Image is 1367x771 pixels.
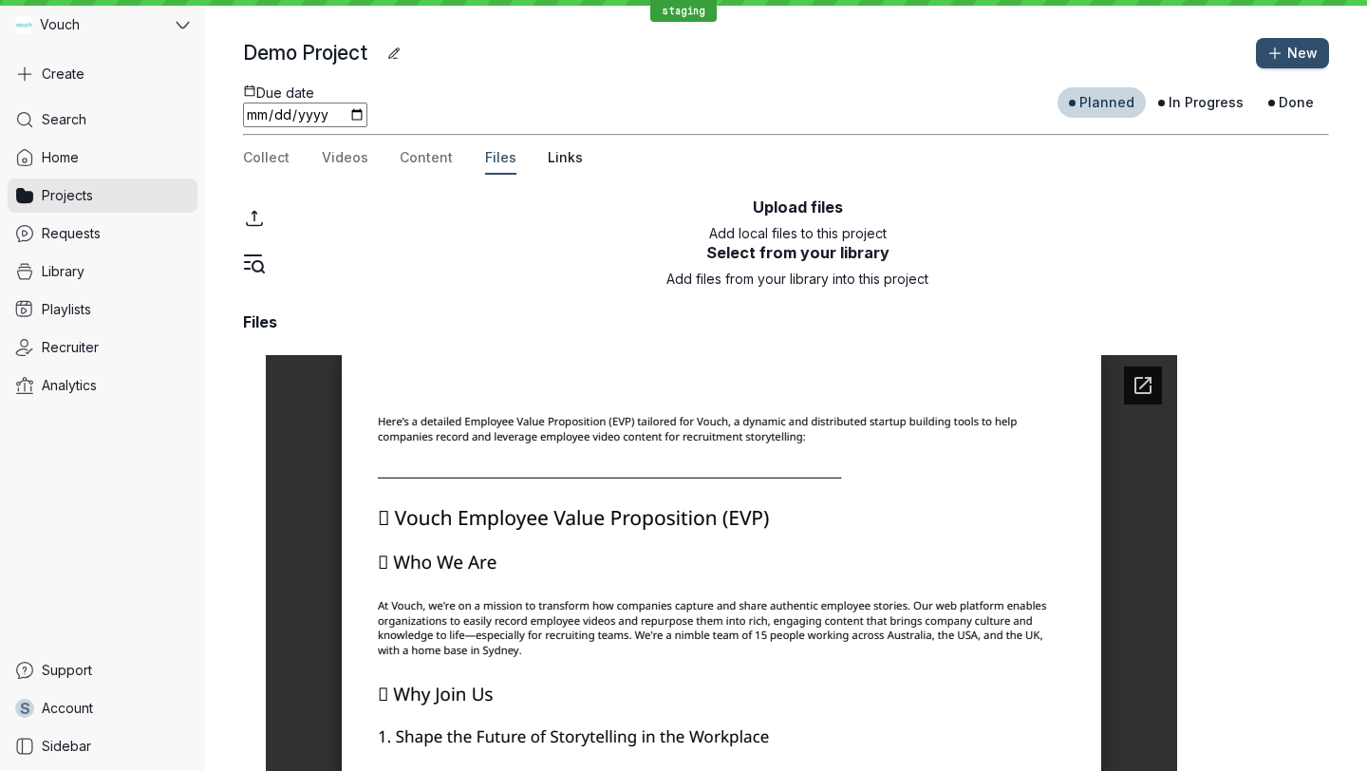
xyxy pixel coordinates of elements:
span: Home [42,148,79,167]
span: Requests [42,224,101,243]
h3: Select from your library [266,243,1329,262]
a: SAccount [8,691,197,725]
span: Planned [1079,93,1134,112]
button: New [1256,38,1329,68]
p: Add files from your library into this project [266,270,1329,289]
h3: Files [243,311,1329,332]
span: Content [400,148,453,167]
button: Upload filesAdd local files to this project [243,197,1329,243]
span: Search [42,110,86,129]
button: Select from your libraryAdd files from your library into this project [243,243,1329,289]
span: Account [42,699,93,718]
span: Collect [243,148,290,167]
a: Requests [8,216,197,251]
h3: Upload files [266,197,1329,216]
a: Projects [8,179,197,213]
h2: Demo Project [243,44,367,63]
button: Edit project name [379,38,409,68]
span: Videos [322,148,368,167]
span: Library [42,262,84,281]
a: Search [8,103,197,137]
a: Home [8,141,197,175]
div: Vouch [8,8,172,42]
a: Playlists [8,292,197,327]
span: Due date [256,85,314,101]
span: S [20,699,30,718]
span: Files [485,148,516,167]
p: Add local files to this project [266,224,1329,243]
span: Create [42,65,84,84]
span: Vouch [40,15,80,34]
img: Vouch avatar [15,16,32,33]
button: Vouch avatarVouch [8,8,197,42]
a: Recruiter [8,330,197,365]
span: In Progress [1169,93,1244,112]
button: Create [8,57,197,91]
span: Links [548,148,583,167]
span: Sidebar [42,737,91,756]
a: Support [8,653,197,687]
a: Library [8,254,197,289]
span: New [1287,44,1318,63]
span: Playlists [42,300,91,319]
a: Sidebar [8,729,197,763]
span: Done [1279,93,1314,112]
span: Projects [42,186,93,205]
span: Support [42,661,92,680]
span: Analytics [42,376,97,395]
span: Recruiter [42,338,99,357]
a: Analytics [8,368,197,403]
